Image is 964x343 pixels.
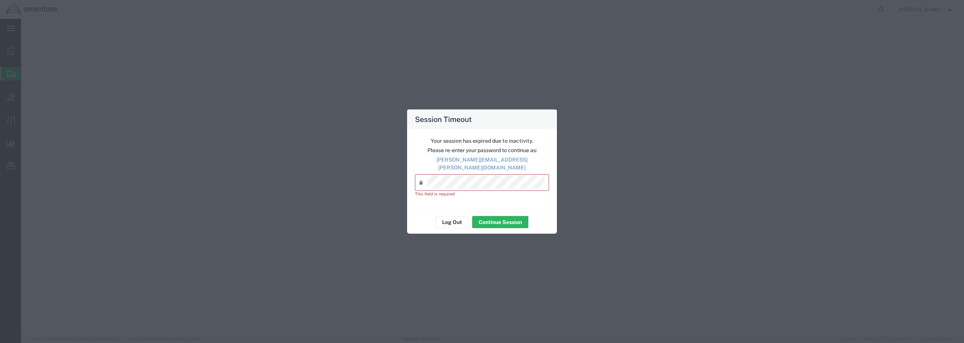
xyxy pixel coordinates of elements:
[472,216,528,228] button: Continue Session
[436,216,468,228] button: Log Out
[415,156,549,172] p: [PERSON_NAME][EMAIL_ADDRESS][PERSON_NAME][DOMAIN_NAME]
[415,137,549,145] p: Your session has expired due to inactivity.
[415,114,472,125] h4: Session Timeout
[415,191,549,197] div: This field is required
[415,146,549,154] p: Please re-enter your password to continue as:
